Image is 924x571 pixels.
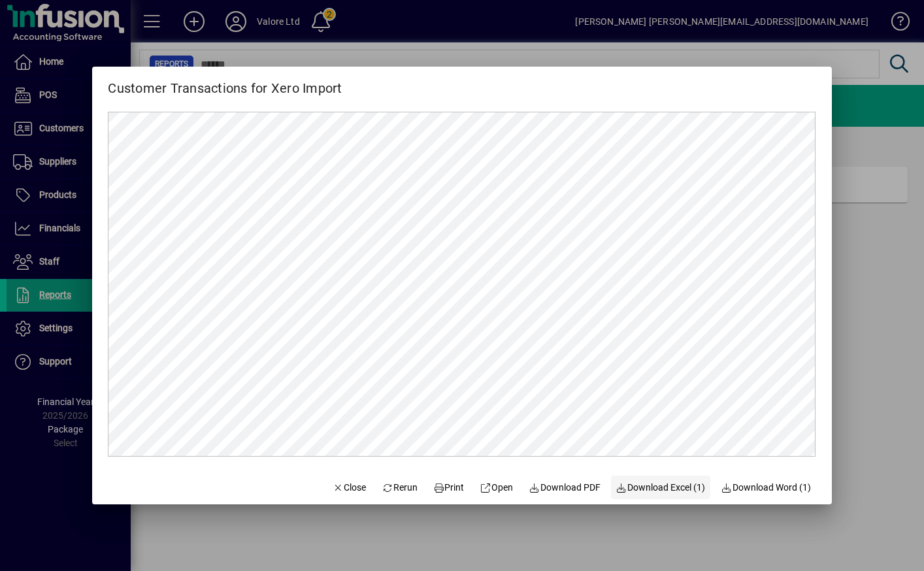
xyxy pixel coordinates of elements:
[428,476,470,499] button: Print
[92,67,357,99] h2: Customer Transactions for Xero Import
[433,481,465,495] span: Print
[327,476,372,499] button: Close
[611,476,711,499] button: Download Excel (1)
[616,481,706,495] span: Download Excel (1)
[529,481,601,495] span: Download PDF
[721,481,811,495] span: Download Word (1)
[333,481,367,495] span: Close
[480,481,514,495] span: Open
[382,481,418,495] span: Rerun
[716,476,816,499] button: Download Word (1)
[475,476,519,499] a: Open
[523,476,606,499] a: Download PDF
